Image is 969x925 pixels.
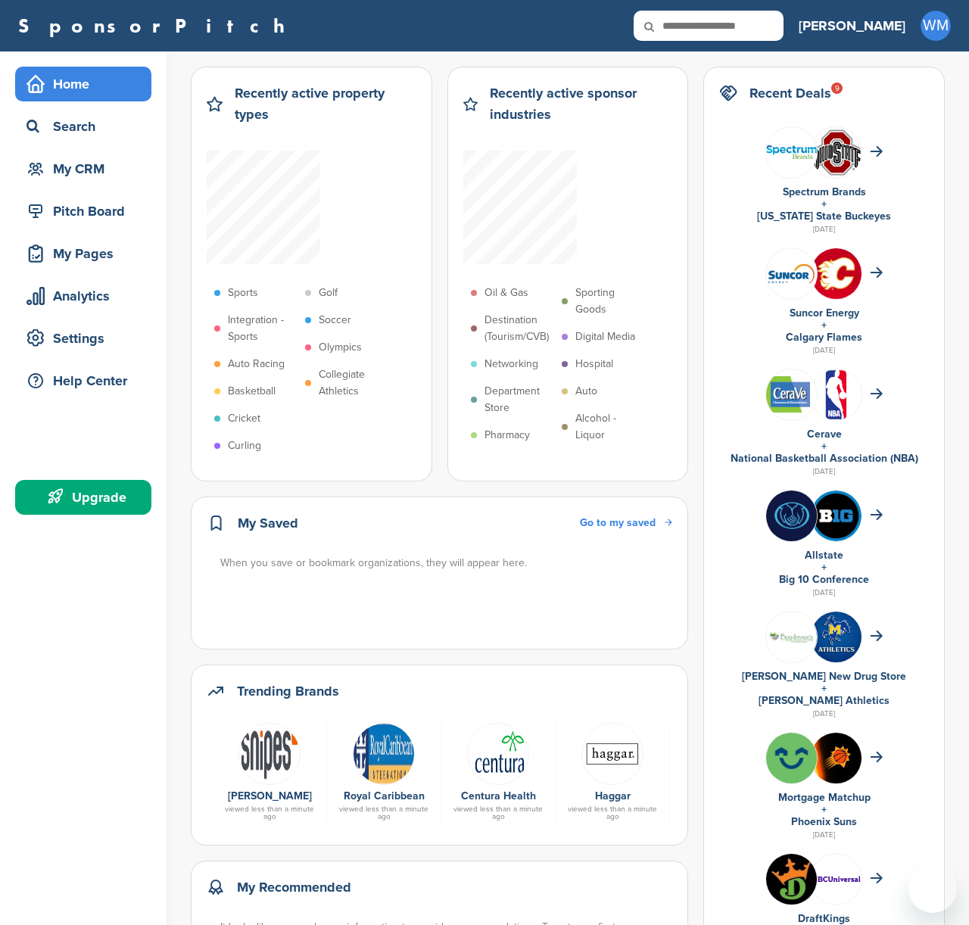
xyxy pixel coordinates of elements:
h2: Recent Deals [749,83,831,104]
div: My Pages [23,240,151,267]
p: Destination (Tourism/CVB) [484,312,554,345]
div: 9 [831,83,843,94]
a: Spectrum Brands [783,185,866,198]
h2: Recently active property types [235,83,416,125]
a: [US_STATE] State Buckeyes [757,210,891,223]
img: Draftkings logo [766,854,817,905]
a: + [821,682,827,695]
a: DraftKings [798,912,850,925]
a: Allstate [805,549,843,562]
div: Help Center [23,367,151,394]
img: Bi wggbs 400x400 [766,491,817,541]
a: Cerave [807,428,842,441]
div: Search [23,113,151,140]
h2: My Saved [238,512,298,534]
p: Department Store [484,383,554,416]
div: Settings [23,325,151,352]
a: Calgary Flames [786,331,862,344]
img: Open uri20141112 50798 15afmkw [353,723,415,785]
img: Data [581,723,643,785]
p: Hospital [575,356,613,372]
a: Royal Caribbean [344,790,425,802]
a: SponsorPitch [18,16,294,36]
a: [PERSON_NAME] New Drug Store [742,670,906,683]
span: Go to my saved [580,516,656,529]
img: Data [766,262,817,285]
p: Cricket [228,410,260,427]
img: Spectrum brands logo [766,145,817,160]
img: Data?1415805899 [811,129,862,176]
img: Snipes logo [238,723,301,785]
div: [DATE] [719,586,929,600]
a: Pitch Board [15,194,151,229]
p: Auto [575,383,597,400]
iframe: Button to launch messaging window [908,864,957,913]
div: Analytics [23,282,151,310]
p: Sports [228,285,258,301]
p: Collegiate Athletics [319,366,388,400]
img: 70sdsdto 400x400 [811,733,862,783]
img: Flurpgkm 400x400 [766,733,817,783]
p: Auto Racing [228,356,285,372]
a: + [821,198,827,210]
p: Golf [319,285,338,301]
p: Soccer [319,312,351,329]
div: viewed less than a minute ago [449,805,547,821]
a: Open uri20141112 50798 15afmkw [335,723,433,783]
a: Analytics [15,279,151,313]
a: Home [15,67,151,101]
div: [DATE] [719,223,929,236]
a: Mortgage Matchup [778,791,871,804]
a: + [821,561,827,574]
div: [DATE] [719,344,929,357]
p: Olympics [319,339,362,356]
a: Settings [15,321,151,356]
span: WM [921,11,951,41]
div: viewed less than a minute ago [563,805,662,821]
a: Search [15,109,151,144]
div: viewed less than a minute ago [335,805,433,821]
div: My CRM [23,155,151,182]
a: + [821,440,827,453]
img: Zebvxuqj 400x400 [811,612,862,662]
img: Group 247 [766,612,817,662]
a: Centura Health [461,790,536,802]
a: [PERSON_NAME] [799,9,905,42]
p: Pharmacy [484,427,530,444]
p: Integration - Sports [228,312,298,345]
a: + [821,319,827,332]
a: My CRM [15,151,151,186]
img: Eum25tej 400x400 [811,491,862,541]
div: [DATE] [719,828,929,842]
a: Suncor Energy [790,307,859,319]
div: [DATE] [719,707,929,721]
p: Basketball [228,383,276,400]
p: Oil & Gas [484,285,528,301]
img: Nbcuniversal 400x400 [811,854,862,905]
a: [PERSON_NAME] Athletics [759,694,890,707]
div: [DATE] [719,465,929,478]
p: Networking [484,356,538,372]
img: 5qbfb61w 400x400 [811,248,862,299]
h3: [PERSON_NAME] [799,15,905,36]
h2: My Recommended [237,877,351,898]
img: Open uri20141112 64162 izwz7i?1415806587 [811,369,862,420]
img: Centura [467,723,529,785]
a: Centura [449,723,547,783]
h2: Recently active sponsor industries [490,83,673,125]
a: Data [563,723,662,783]
a: Phoenix Suns [791,815,857,828]
div: Home [23,70,151,98]
a: Snipes logo [220,723,319,783]
a: My Pages [15,236,151,271]
div: Upgrade [23,484,151,511]
a: Help Center [15,363,151,398]
p: Curling [228,438,261,454]
a: + [821,803,827,816]
p: Sporting Goods [575,285,645,318]
img: Data [766,376,817,413]
div: viewed less than a minute ago [220,805,319,821]
a: National Basketball Association (NBA) [731,452,918,465]
p: Digital Media [575,329,635,345]
a: Upgrade [15,480,151,515]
